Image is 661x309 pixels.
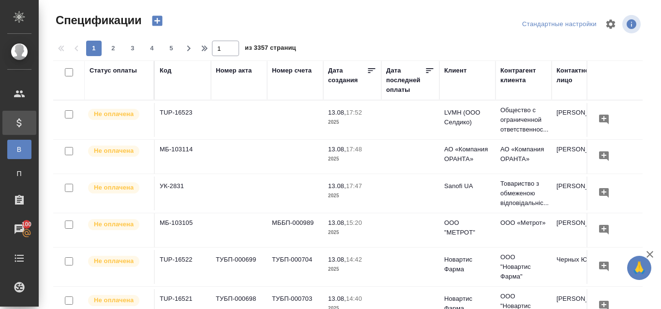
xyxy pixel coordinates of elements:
[328,265,376,274] p: 2025
[164,44,179,53] span: 5
[556,66,603,85] div: Контактное лицо
[500,218,547,228] p: ООО «Метрот»
[125,44,140,53] span: 3
[500,66,547,85] div: Контрагент клиента
[160,66,171,75] div: Код
[144,44,160,53] span: 4
[328,228,376,237] p: 2025
[328,295,346,302] p: 13.08,
[16,220,38,229] span: 100
[346,295,362,302] p: 14:40
[622,15,643,33] span: Посмотреть информацию
[444,218,491,237] p: ООО "МЕТРОТ"
[90,66,137,75] div: Статус оплаты
[631,258,647,278] span: 🙏
[12,145,27,154] span: В
[155,213,211,247] td: МБ-103105
[552,213,608,247] td: [PERSON_NAME]
[444,108,491,127] p: LVMH (ООО Селдико)
[552,103,608,137] td: [PERSON_NAME]
[155,177,211,210] td: УК-2831
[346,219,362,226] p: 15:20
[328,154,376,164] p: 2025
[12,169,27,178] span: П
[500,105,547,134] p: Общество с ограниченной ответственнос...
[444,181,491,191] p: Sanofi UA
[94,295,134,305] p: Не оплачена
[328,256,346,263] p: 13.08,
[105,44,121,53] span: 2
[155,103,211,137] td: TUP-16523
[444,145,491,164] p: АО «Компания ОРАНТА»
[627,256,651,280] button: 🙏
[2,217,36,241] a: 100
[599,13,622,36] span: Настроить таблицу
[144,41,160,56] button: 4
[94,183,134,192] p: Не оплачена
[328,109,346,116] p: 13.08,
[386,66,425,95] div: Дата последней оплаты
[267,250,323,284] td: ТУБП-000704
[444,66,466,75] div: Клиент
[267,213,323,247] td: МББП-000989
[94,146,134,156] p: Не оплачена
[94,256,134,266] p: Не оплачена
[164,41,179,56] button: 5
[328,182,346,190] p: 13.08,
[7,164,31,183] a: П
[155,140,211,174] td: МБ-103114
[552,177,608,210] td: [PERSON_NAME]
[53,13,142,28] span: Спецификации
[346,182,362,190] p: 17:47
[552,140,608,174] td: [PERSON_NAME]
[328,219,346,226] p: 13.08,
[211,250,267,284] td: ТУБП-000699
[500,252,547,281] p: ООО "Новартис Фарма"
[346,256,362,263] p: 14:42
[346,146,362,153] p: 17:48
[245,42,296,56] span: из 3357 страниц
[94,109,134,119] p: Не оплачена
[500,179,547,208] p: Товариство з обмеженою відповідальніс...
[94,220,134,229] p: Не оплачена
[346,109,362,116] p: 17:52
[328,146,346,153] p: 13.08,
[520,17,599,32] div: split button
[216,66,252,75] div: Номер акта
[146,13,169,29] button: Создать
[552,250,608,284] td: Черных Юлия
[125,41,140,56] button: 3
[500,145,547,164] p: АО «Компания ОРАНТА»
[7,140,31,159] a: В
[328,66,367,85] div: Дата создания
[272,66,312,75] div: Номер счета
[328,118,376,127] p: 2025
[444,255,491,274] p: Новартис Фарма
[328,191,376,201] p: 2025
[105,41,121,56] button: 2
[155,250,211,284] td: TUP-16522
